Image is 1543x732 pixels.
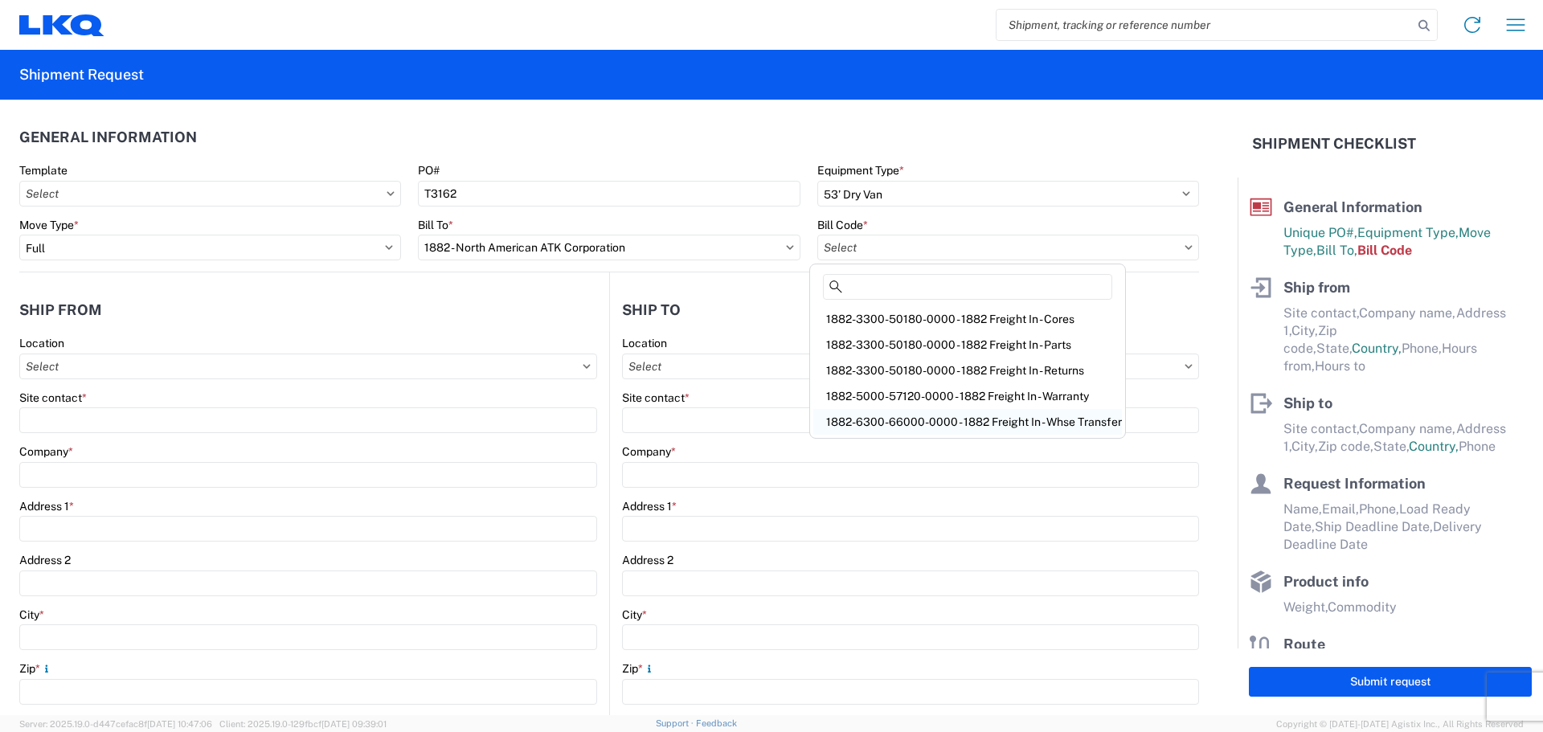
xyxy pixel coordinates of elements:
span: Copyright © [DATE]-[DATE] Agistix Inc., All Rights Reserved [1276,717,1524,731]
div: 1882-5000-57120-0000 - 1882 Freight In - Warranty [813,383,1122,409]
span: Client: 2025.19.0-129fbcf [219,719,387,729]
label: Company [622,444,676,459]
span: Site contact, [1283,305,1359,321]
span: [DATE] 09:39:01 [321,719,387,729]
span: Product info [1283,573,1369,590]
label: Location [19,336,64,350]
label: Equipment Type [817,163,904,178]
span: Ship to [1283,395,1332,411]
span: Country, [1352,341,1402,356]
input: Select [817,235,1199,260]
span: Hours to [1315,358,1365,374]
span: Company name, [1359,421,1456,436]
span: Email, [1322,501,1359,517]
label: Move Type [19,218,79,232]
span: Country, [1409,439,1459,454]
span: Weight, [1283,599,1328,615]
input: Select [19,181,401,207]
h2: General Information [19,129,197,145]
span: State, [1316,341,1352,356]
span: Equipment Type, [1357,225,1459,240]
span: Unique PO#, [1283,225,1357,240]
label: Company [19,444,73,459]
span: Ship from [1283,279,1350,296]
span: Route [1283,636,1325,652]
span: Company name, [1359,305,1456,321]
span: Phone, [1359,501,1399,517]
label: Address 2 [622,553,673,567]
span: Phone [1459,439,1496,454]
label: Template [19,163,68,178]
div: 1882-3300-50180-0000 - 1882 Freight In - Parts [813,332,1122,358]
span: Commodity [1328,599,1397,615]
label: Site contact [19,391,87,405]
label: Address 1 [19,499,74,513]
div: 1882-3300-50180-0000 - 1882 Freight In - Cores [813,306,1122,332]
input: Shipment, tracking or reference number [997,10,1413,40]
span: Site contact, [1283,421,1359,436]
label: City [622,607,647,622]
span: General Information [1283,198,1422,215]
span: Name, [1283,501,1322,517]
label: PO# [418,163,440,178]
span: Bill Code [1357,243,1412,258]
span: [DATE] 10:47:06 [147,719,212,729]
span: City, [1291,323,1318,338]
label: Bill Code [817,218,868,232]
input: Select [622,354,1199,379]
input: Select [19,354,597,379]
span: Zip code, [1318,439,1373,454]
span: State, [1373,439,1409,454]
label: Zip [19,661,53,676]
span: Phone, [1402,341,1442,356]
h2: Ship from [19,302,102,318]
label: Bill To [418,218,453,232]
span: Bill To, [1316,243,1357,258]
span: Server: 2025.19.0-d447cefac8f [19,719,212,729]
h2: Shipment Checklist [1252,134,1416,153]
div: 1882-3300-50180-0000 - 1882 Freight In - Returns [813,358,1122,383]
h2: Shipment Request [19,65,144,84]
label: Location [622,336,667,350]
button: Submit request [1249,667,1532,697]
span: Request Information [1283,475,1426,492]
a: Feedback [696,718,737,728]
h2: Ship to [622,302,681,318]
a: Support [656,718,696,728]
label: City [19,607,44,622]
input: Select [418,235,800,260]
label: Address 2 [19,553,71,567]
label: Zip [622,661,656,676]
span: Ship Deadline Date, [1315,519,1433,534]
label: Site contact [622,391,690,405]
span: City, [1291,439,1318,454]
label: Address 1 [622,499,677,513]
div: 1882-6300-66000-0000 - 1882 Freight In - Whse Transfer [813,409,1122,435]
